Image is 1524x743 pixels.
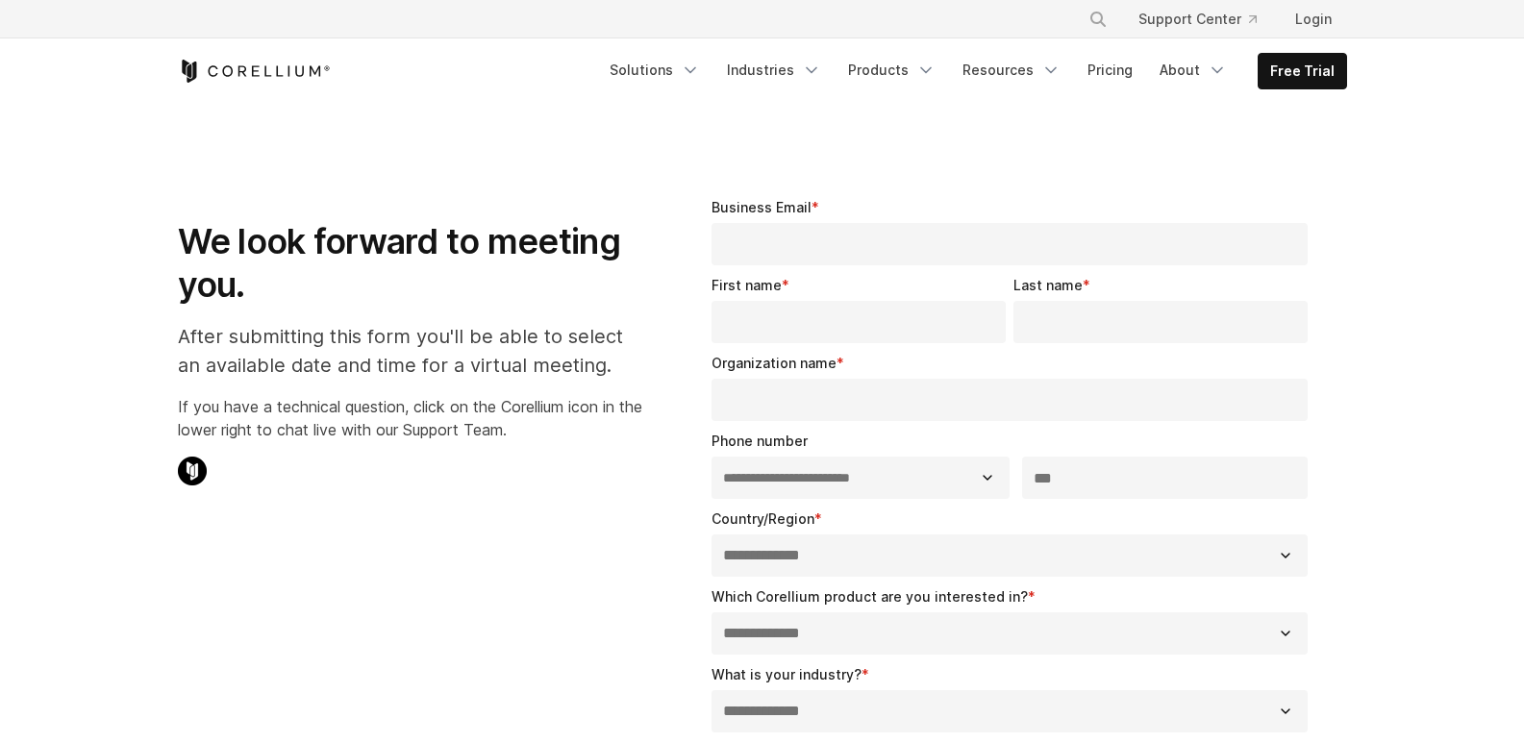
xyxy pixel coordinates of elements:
[1148,53,1238,87] a: About
[178,457,207,485] img: Corellium Chat Icon
[712,588,1028,605] span: Which Corellium product are you interested in?
[712,277,782,293] span: First name
[712,510,814,527] span: Country/Region
[951,53,1072,87] a: Resources
[1065,2,1347,37] div: Navigation Menu
[1259,54,1346,88] a: Free Trial
[178,60,331,83] a: Corellium Home
[1280,2,1347,37] a: Login
[712,355,837,371] span: Organization name
[1076,53,1144,87] a: Pricing
[712,199,812,215] span: Business Email
[837,53,947,87] a: Products
[1081,2,1115,37] button: Search
[1123,2,1272,37] a: Support Center
[1013,277,1083,293] span: Last name
[178,395,642,441] p: If you have a technical question, click on the Corellium icon in the lower right to chat live wit...
[598,53,712,87] a: Solutions
[178,322,642,380] p: After submitting this form you'll be able to select an available date and time for a virtual meet...
[178,220,642,307] h1: We look forward to meeting you.
[715,53,833,87] a: Industries
[712,666,862,682] span: What is your industry?
[598,53,1347,89] div: Navigation Menu
[712,433,808,449] span: Phone number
